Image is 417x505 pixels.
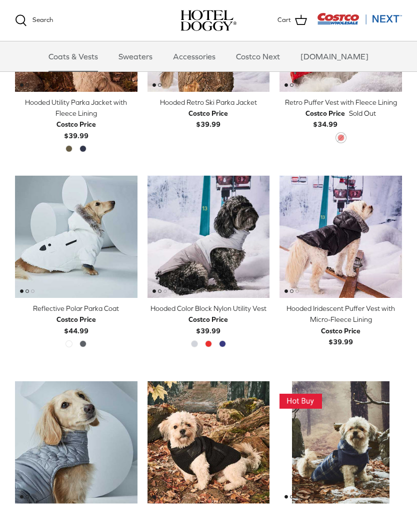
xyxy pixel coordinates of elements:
[279,381,402,504] a: Melton Plaid Corduroy Vest with Hood
[188,314,228,334] b: $39.99
[15,176,137,298] a: Reflective Polar Parka Coat
[279,303,402,348] a: Hooded Iridescent Puffer Vest with Micro-Fleece Lining Costco Price$39.99
[32,16,53,23] span: Search
[305,108,345,128] b: $34.99
[147,303,270,314] div: Hooded Color Block Nylon Utility Vest
[56,119,96,130] div: Costco Price
[279,97,402,108] div: Retro Puffer Vest with Fleece Lining
[279,303,402,325] div: Hooded Iridescent Puffer Vest with Micro-Fleece Lining
[15,303,137,336] a: Reflective Polar Parka Coat Costco Price$44.99
[15,97,137,119] div: Hooded Utility Parka Jacket with Fleece Lining
[227,41,289,71] a: Costco Next
[321,325,360,346] b: $39.99
[277,14,307,27] a: Cart
[188,108,228,128] b: $39.99
[317,19,402,26] a: Visit Costco Next
[164,41,224,71] a: Accessories
[321,325,360,336] div: Costco Price
[349,108,376,119] span: Sold Out
[147,303,270,336] a: Hooded Color Block Nylon Utility Vest Costco Price$39.99
[56,314,96,325] div: Costco Price
[147,97,270,108] div: Hooded Retro Ski Parka Jacket
[279,394,322,409] img: This Item Is A Hot Buy! Get it While the Deal is Good!
[147,97,270,130] a: Hooded Retro Ski Parka Jacket Costco Price$39.99
[15,381,137,504] a: Lightweight Quilted Puffer Vest
[291,41,377,71] a: [DOMAIN_NAME]
[305,108,345,119] div: Costco Price
[147,176,270,298] a: Hooded Color Block Nylon Utility Vest
[188,108,228,119] div: Costco Price
[317,12,402,25] img: Costco Next
[39,41,107,71] a: Coats & Vests
[279,97,402,130] a: Retro Puffer Vest with Fleece Lining Costco Price$34.99 Sold Out
[277,15,291,25] span: Cart
[188,314,228,325] div: Costco Price
[109,41,161,71] a: Sweaters
[56,314,96,334] b: $44.99
[15,14,53,26] a: Search
[56,119,96,139] b: $39.99
[15,303,137,314] div: Reflective Polar Parka Coat
[180,10,236,31] img: hoteldoggycom
[15,97,137,142] a: Hooded Utility Parka Jacket with Fleece Lining Costco Price$39.99
[147,381,270,504] a: Fleece Nylon Utility Vest
[279,176,402,298] a: Hooded Iridescent Puffer Vest with Micro-Fleece Lining
[180,10,236,31] a: hoteldoggy.com hoteldoggycom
